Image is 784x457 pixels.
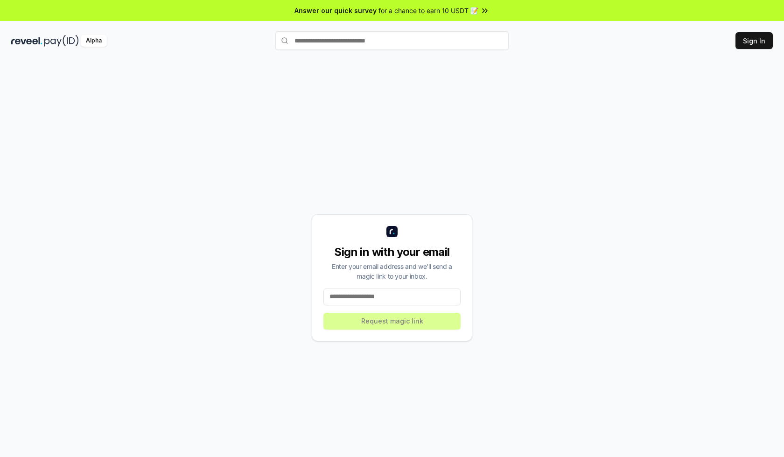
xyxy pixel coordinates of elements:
[323,245,461,260] div: Sign in with your email
[11,35,42,47] img: reveel_dark
[44,35,79,47] img: pay_id
[378,6,478,15] span: for a chance to earn 10 USDT 📝
[735,32,773,49] button: Sign In
[81,35,107,47] div: Alpha
[386,226,398,237] img: logo_small
[294,6,377,15] span: Answer our quick survey
[323,261,461,281] div: Enter your email address and we’ll send a magic link to your inbox.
